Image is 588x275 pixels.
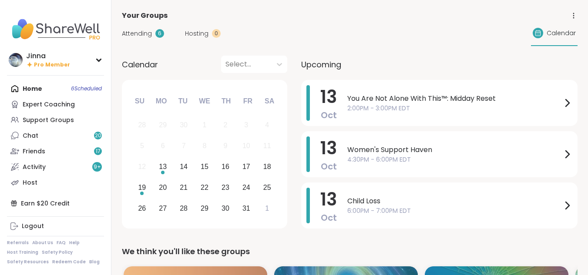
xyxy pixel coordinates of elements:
[138,119,146,131] div: 28
[237,199,255,218] div: Choose Friday, October 31st, 2025
[203,140,207,152] div: 8
[195,137,214,156] div: Not available Wednesday, October 8th, 2025
[185,29,208,38] span: Hosting
[23,132,38,140] div: Chat
[242,161,250,172] div: 17
[154,116,172,135] div: Not available Monday, September 29th, 2025
[130,92,149,111] div: Su
[7,143,104,159] a: Friends17
[244,119,248,131] div: 3
[216,137,235,156] div: Not available Thursday, October 9th, 2025
[216,178,235,197] div: Choose Thursday, October 23rd, 2025
[223,140,227,152] div: 9
[201,182,208,193] div: 22
[195,199,214,218] div: Choose Wednesday, October 29th, 2025
[180,182,188,193] div: 21
[217,92,236,111] div: Th
[122,10,168,21] span: Your Groups
[7,175,104,190] a: Host
[258,116,276,135] div: Not available Saturday, October 4th, 2025
[263,161,271,172] div: 18
[154,137,172,156] div: Not available Monday, October 6th, 2025
[133,158,151,176] div: Not available Sunday, October 12th, 2025
[95,132,101,139] span: 20
[222,202,229,214] div: 30
[260,92,279,111] div: Sa
[175,116,193,135] div: Not available Tuesday, September 30th, 2025
[161,140,165,152] div: 6
[265,202,269,214] div: 1
[347,196,562,206] span: Child Loss
[22,222,44,231] div: Logout
[7,112,104,128] a: Support Groups
[23,179,37,187] div: Host
[9,53,23,67] img: Jinna
[265,119,269,131] div: 4
[131,115,277,219] div: month 2025-10
[301,59,341,70] span: Upcoming
[175,158,193,176] div: Choose Tuesday, October 14th, 2025
[133,137,151,156] div: Not available Sunday, October 5th, 2025
[94,163,101,171] span: 9 +
[242,182,250,193] div: 24
[195,92,214,111] div: We
[237,137,255,156] div: Not available Friday, October 10th, 2025
[321,160,337,172] span: Oct
[195,116,214,135] div: Not available Wednesday, October 1st, 2025
[7,96,104,112] a: Expert Coaching
[263,140,271,152] div: 11
[138,182,146,193] div: 19
[173,92,192,111] div: Tu
[23,147,45,156] div: Friends
[238,92,257,111] div: Fr
[195,178,214,197] div: Choose Wednesday, October 22nd, 2025
[26,51,70,61] div: Jinna
[216,199,235,218] div: Choose Thursday, October 30th, 2025
[154,158,172,176] div: Choose Monday, October 13th, 2025
[89,259,100,265] a: Blog
[42,249,73,255] a: Safety Policy
[175,137,193,156] div: Not available Tuesday, October 7th, 2025
[159,161,167,172] div: 13
[140,140,144,152] div: 5
[263,182,271,193] div: 25
[258,178,276,197] div: Choose Saturday, October 25th, 2025
[159,119,167,131] div: 29
[222,161,229,172] div: 16
[154,199,172,218] div: Choose Monday, October 27th, 2025
[320,136,337,160] span: 13
[347,206,562,215] span: 6:00PM - 7:00PM EDT
[347,145,562,155] span: Women's Support Haven
[258,199,276,218] div: Choose Saturday, November 1st, 2025
[7,159,104,175] a: Activity9+
[180,161,188,172] div: 14
[154,178,172,197] div: Choose Monday, October 20th, 2025
[138,202,146,214] div: 26
[180,119,188,131] div: 30
[347,155,562,164] span: 4:30PM - 6:00PM EDT
[321,109,337,121] span: Oct
[7,259,49,265] a: Safety Resources
[122,29,152,38] span: Attending
[7,14,104,44] img: ShareWell Nav Logo
[320,85,337,109] span: 13
[237,178,255,197] div: Choose Friday, October 24th, 2025
[32,240,53,246] a: About Us
[23,163,46,172] div: Activity
[216,116,235,135] div: Not available Thursday, October 2nd, 2025
[237,116,255,135] div: Not available Friday, October 3rd, 2025
[159,182,167,193] div: 20
[175,199,193,218] div: Choose Tuesday, October 28th, 2025
[69,240,80,246] a: Help
[133,178,151,197] div: Choose Sunday, October 19th, 2025
[258,158,276,176] div: Choose Saturday, October 18th, 2025
[7,249,38,255] a: Host Training
[133,199,151,218] div: Choose Sunday, October 26th, 2025
[347,104,562,113] span: 2:00PM - 3:00PM EDT
[222,182,229,193] div: 23
[7,219,104,234] a: Logout
[7,195,104,211] div: Earn $20 Credit
[347,93,562,104] span: You Are Not Alone With This™: Midday Reset
[223,119,227,131] div: 2
[237,158,255,176] div: Choose Friday, October 17th, 2025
